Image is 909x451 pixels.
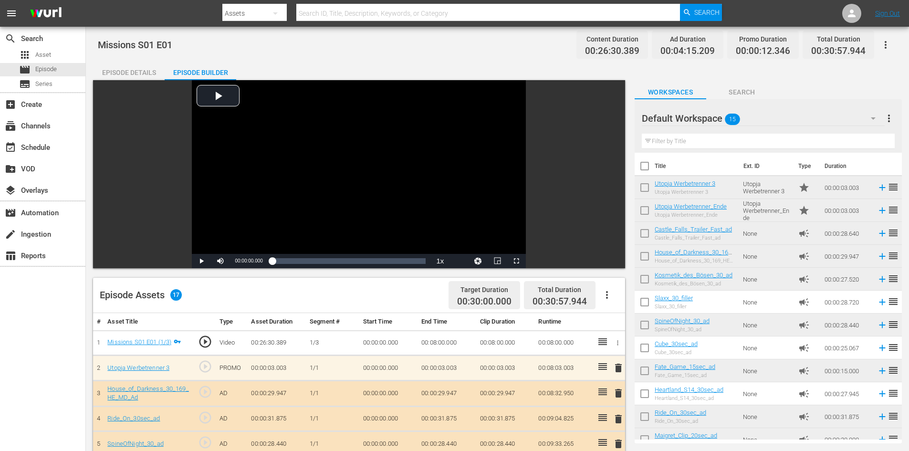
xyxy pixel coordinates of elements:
[216,406,248,431] td: AD
[798,251,810,262] span: Ad
[418,356,476,381] td: 00:00:03.003
[739,199,794,222] td: Utopja Werbetrenner_Ende
[170,289,182,301] span: 17
[655,317,710,325] a: SpineOfNight_30_ad
[192,80,526,268] div: Video Player
[635,86,706,98] span: Workspaces
[247,380,306,406] td: 00:00:29.947
[877,274,888,284] svg: Add to Episode
[877,297,888,307] svg: Add to Episode
[655,258,735,264] div: House_of_Darkness_30_169_HE_MD_Ad
[5,250,16,262] span: Reports
[883,107,895,130] button: more_vert
[5,163,16,175] span: VOD
[877,251,888,262] svg: Add to Episode
[725,109,740,129] span: 15
[306,356,359,381] td: 1/1
[798,319,810,331] span: Ad
[93,330,104,356] td: 1
[613,413,624,425] span: delete
[811,32,866,46] div: Total Duration
[23,2,69,25] img: ans4CAIJ8jUAAAAAAAAAAAAAAAAAAAAAAAAgQb4GAAAAAAAAAAAAAAAAAAAAAAAAJMjXAAAAAAAAAAAAAAAAAAAAAAAAgAT5G...
[359,330,418,356] td: 00:00:00.000
[821,291,873,314] td: 00:00:28.720
[247,330,306,356] td: 00:26:30.389
[198,359,212,374] span: play_circle_outline
[19,49,31,61] span: Asset
[888,342,899,353] span: reorder
[888,319,899,330] span: reorder
[107,415,160,422] a: Ride_On_30sec_ad
[35,79,52,89] span: Series
[107,385,188,401] a: House_of_Darkness_30_169_HE_MD_Ad
[877,434,888,445] svg: Add to Episode
[5,142,16,153] span: Schedule
[655,395,723,401] div: Heartland_S14_30sec_ad
[655,304,693,310] div: Slaxx_30_filler
[613,388,624,399] span: delete
[613,438,624,450] span: delete
[418,313,476,331] th: End Time
[739,176,794,199] td: Utopja Werbetrenner 3
[488,254,507,268] button: Picture-in-Picture
[798,273,810,285] span: Ad
[418,330,476,356] td: 00:08:00.000
[655,180,715,187] a: Utopja Werbetrenner 3
[821,268,873,291] td: 00:00:27.520
[198,410,212,425] span: play_circle_outline
[798,342,810,354] span: Ad
[888,227,899,239] span: reorder
[247,356,306,381] td: 00:00:03.003
[877,343,888,353] svg: Add to Episode
[660,46,715,57] span: 00:04:15.209
[235,258,262,263] span: 00:00:00.000
[585,46,639,57] span: 00:26:30.389
[534,380,593,406] td: 00:08:32.950
[821,359,873,382] td: 00:00:15.000
[655,349,698,356] div: Cube_30sec_ad
[821,245,873,268] td: 00:00:29.947
[306,313,359,331] th: Segment #
[476,406,535,431] td: 00:00:31.875
[655,272,732,279] a: Kosmetik_des_Bösen_30_ad
[5,229,16,240] span: Ingestion
[821,199,873,222] td: 00:00:03.003
[534,356,593,381] td: 00:08:03.003
[107,338,171,346] a: Missions S01 E01 (1/3)
[306,380,359,406] td: 1/1
[457,296,512,307] span: 00:30:00.000
[5,99,16,110] span: Create
[877,366,888,376] svg: Add to Episode
[534,330,593,356] td: 00:08:00.000
[706,86,778,98] span: Search
[883,113,895,124] span: more_vert
[694,4,720,21] span: Search
[613,362,624,374] span: delete
[877,228,888,239] svg: Add to Episode
[476,380,535,406] td: 00:00:29.947
[165,61,236,84] div: Episode Builder
[877,411,888,422] svg: Add to Episode
[93,313,104,331] th: #
[655,363,715,370] a: Fate_Game_15sec_ad
[655,418,706,424] div: Ride_On_30sec_ad
[811,46,866,57] span: 00:30:57.944
[5,33,16,44] span: Search
[877,182,888,193] svg: Add to Episode
[430,254,449,268] button: Playback Rate
[5,120,16,132] span: Channels
[198,335,212,349] span: play_circle_outline
[306,330,359,356] td: 1/3
[877,388,888,399] svg: Add to Episode
[660,32,715,46] div: Ad Duration
[738,153,793,179] th: Ext. ID
[359,380,418,406] td: 00:00:00.000
[165,61,236,80] button: Episode Builder
[888,433,899,445] span: reorder
[798,434,810,445] span: Ad
[888,410,899,422] span: reorder
[93,356,104,381] td: 2
[613,437,624,451] button: delete
[216,380,248,406] td: AD
[888,388,899,399] span: reorder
